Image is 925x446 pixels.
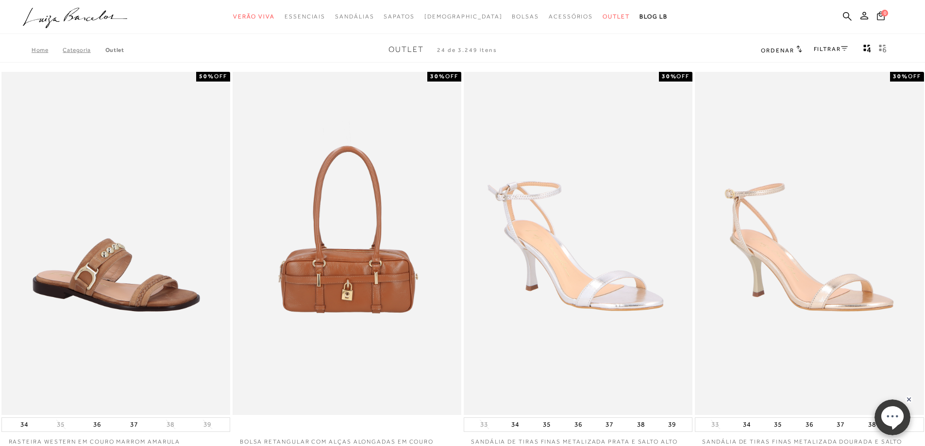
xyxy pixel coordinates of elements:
[814,46,848,52] a: FILTRAR
[603,418,616,431] button: 37
[834,418,847,431] button: 37
[127,418,141,431] button: 37
[512,8,539,26] a: categoryNavScreenReaderText
[335,8,374,26] a: categoryNavScreenReaderText
[445,73,458,80] span: OFF
[384,8,414,26] a: categoryNavScreenReaderText
[105,47,124,53] a: Outlet
[437,47,497,53] span: 24 de 3.249 itens
[424,13,503,20] span: [DEMOGRAPHIC_DATA]
[665,418,679,431] button: 39
[549,8,593,26] a: categoryNavScreenReaderText
[214,73,227,80] span: OFF
[17,418,31,431] button: 34
[740,418,754,431] button: 34
[90,418,104,431] button: 36
[908,73,921,80] span: OFF
[761,47,794,54] span: Ordenar
[771,418,785,431] button: 35
[424,8,503,26] a: noSubCategoriesText
[32,47,63,53] a: Home
[881,10,888,17] span: 0
[512,13,539,20] span: Bolsas
[335,13,374,20] span: Sandálias
[430,73,445,80] strong: 30%
[708,420,722,429] button: 33
[549,13,593,20] span: Acessórios
[285,8,325,26] a: categoryNavScreenReaderText
[860,44,874,56] button: Mostrar 4 produtos por linha
[662,73,677,80] strong: 30%
[874,11,888,24] button: 0
[233,8,275,26] a: categoryNavScreenReaderText
[199,73,214,80] strong: 50%
[634,418,648,431] button: 38
[465,73,691,413] a: SANDÁLIA DE TIRAS FINAS METALIZADA PRATA E SALTO ALTO FINO SANDÁLIA DE TIRAS FINAS METALIZADA PRA...
[2,73,229,413] a: RASTEIRA WESTERN EM COURO MARROM AMARULA RASTEIRA WESTERN EM COURO MARROM AMARULA
[603,13,630,20] span: Outlet
[540,418,554,431] button: 35
[603,8,630,26] a: categoryNavScreenReaderText
[876,44,890,56] button: gridText6Desc
[477,420,491,429] button: 33
[696,73,923,413] a: SANDÁLIA DE TIRAS FINAS METALIZADA DOURADA E SALTO ALTO FINO SANDÁLIA DE TIRAS FINAS METALIZADA D...
[234,73,460,413] img: BOLSA RETANGULAR COM ALÇAS ALONGADAS EM COURO CARAMELO MÉDIA
[285,13,325,20] span: Essenciais
[384,13,414,20] span: Sapatos
[676,73,690,80] span: OFF
[696,73,923,413] img: SANDÁLIA DE TIRAS FINAS METALIZADA DOURADA E SALTO ALTO FINO
[63,47,105,53] a: Categoria
[201,420,214,429] button: 39
[639,8,668,26] a: BLOG LB
[1,432,230,446] a: RASTEIRA WESTERN EM COURO MARROM AMARULA
[639,13,668,20] span: BLOG LB
[803,418,816,431] button: 36
[388,45,424,54] span: Outlet
[465,73,691,413] img: SANDÁLIA DE TIRAS FINAS METALIZADA PRATA E SALTO ALTO FINO
[893,73,908,80] strong: 30%
[572,418,585,431] button: 36
[233,13,275,20] span: Verão Viva
[54,420,67,429] button: 35
[508,418,522,431] button: 34
[2,73,229,413] img: RASTEIRA WESTERN EM COURO MARROM AMARULA
[234,73,460,413] a: BOLSA RETANGULAR COM ALÇAS ALONGADAS EM COURO CARAMELO MÉDIA BOLSA RETANGULAR COM ALÇAS ALONGADAS...
[164,420,177,429] button: 38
